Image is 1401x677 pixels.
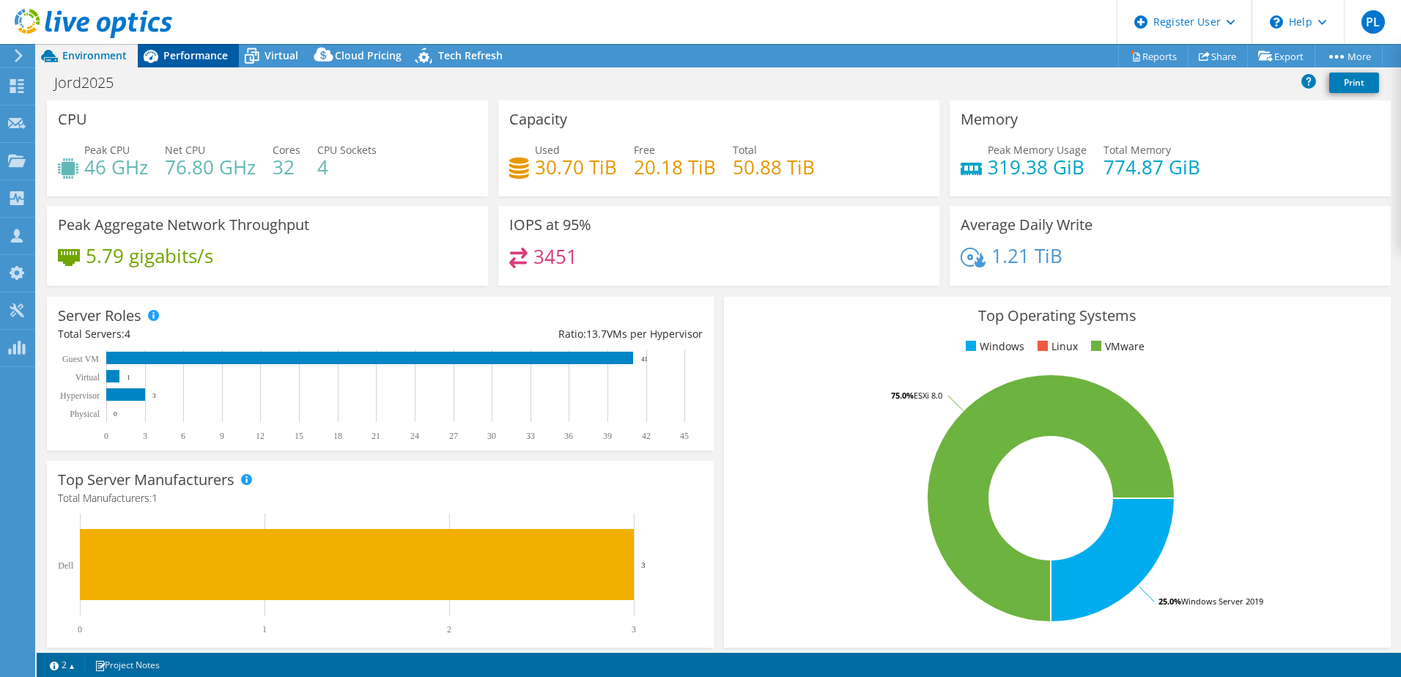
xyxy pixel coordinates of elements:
[914,390,942,401] tspan: ESXi 8.0
[1034,338,1078,355] li: Linux
[735,308,1380,324] h3: Top Operating Systems
[317,143,377,157] span: CPU Sockets
[165,159,256,175] h4: 76.80 GHz
[632,624,636,635] text: 3
[58,490,703,506] h4: Total Manufacturers:
[535,143,560,157] span: Used
[181,431,185,441] text: 6
[273,159,300,175] h4: 32
[295,431,303,441] text: 15
[86,248,213,264] h4: 5.79 gigabits/s
[114,410,117,418] text: 0
[335,48,402,62] span: Cloud Pricing
[962,338,1024,355] li: Windows
[533,248,577,264] h4: 3451
[62,354,99,364] text: Guest VM
[165,143,205,157] span: Net CPU
[163,48,228,62] span: Performance
[1104,143,1171,157] span: Total Memory
[1270,15,1283,29] svg: \n
[988,159,1087,175] h4: 319.38 GiB
[84,159,148,175] h4: 46 GHz
[634,143,655,157] span: Free
[509,111,567,127] h3: Capacity
[1158,596,1181,607] tspan: 25.0%
[58,561,73,571] text: Dell
[1188,45,1248,67] a: Share
[152,392,156,399] text: 3
[317,159,377,175] h4: 4
[1247,45,1315,67] a: Export
[62,48,127,62] span: Environment
[220,431,224,441] text: 9
[642,431,651,441] text: 42
[58,111,87,127] h3: CPU
[680,431,689,441] text: 45
[961,111,1018,127] h3: Memory
[333,431,342,441] text: 18
[586,327,607,341] span: 13.7
[641,355,648,363] text: 41
[449,431,458,441] text: 27
[509,217,591,233] h3: IOPS at 95%
[256,431,265,441] text: 12
[84,656,170,674] a: Project Notes
[262,624,267,635] text: 1
[84,143,130,157] span: Peak CPU
[58,472,234,488] h3: Top Server Manufacturers
[1104,159,1200,175] h4: 774.87 GiB
[58,308,141,324] h3: Server Roles
[1087,338,1145,355] li: VMware
[487,431,496,441] text: 30
[265,48,298,62] span: Virtual
[988,143,1087,157] span: Peak Memory Usage
[104,431,108,441] text: 0
[75,372,100,382] text: Virtual
[125,327,130,341] span: 4
[733,159,815,175] h4: 50.88 TiB
[603,431,612,441] text: 39
[143,431,147,441] text: 3
[891,390,914,401] tspan: 75.0%
[58,217,309,233] h3: Peak Aggregate Network Throughput
[273,143,300,157] span: Cores
[380,326,703,342] div: Ratio: VMs per Hypervisor
[535,159,617,175] h4: 30.70 TiB
[641,561,646,569] text: 3
[447,624,451,635] text: 2
[410,431,419,441] text: 24
[371,431,380,441] text: 21
[526,431,535,441] text: 33
[58,326,380,342] div: Total Servers:
[40,656,85,674] a: 2
[991,248,1062,264] h4: 1.21 TiB
[961,217,1093,233] h3: Average Daily Write
[70,409,100,419] text: Physical
[152,491,158,505] span: 1
[634,159,716,175] h4: 20.18 TiB
[1181,596,1263,607] tspan: Windows Server 2019
[1361,10,1385,34] span: PL
[78,624,82,635] text: 0
[60,391,100,401] text: Hypervisor
[564,431,573,441] text: 36
[438,48,503,62] span: Tech Refresh
[48,75,136,91] h1: Jord2025
[1118,45,1189,67] a: Reports
[127,374,130,381] text: 1
[733,143,757,157] span: Total
[1315,45,1383,67] a: More
[1329,73,1379,93] a: Print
